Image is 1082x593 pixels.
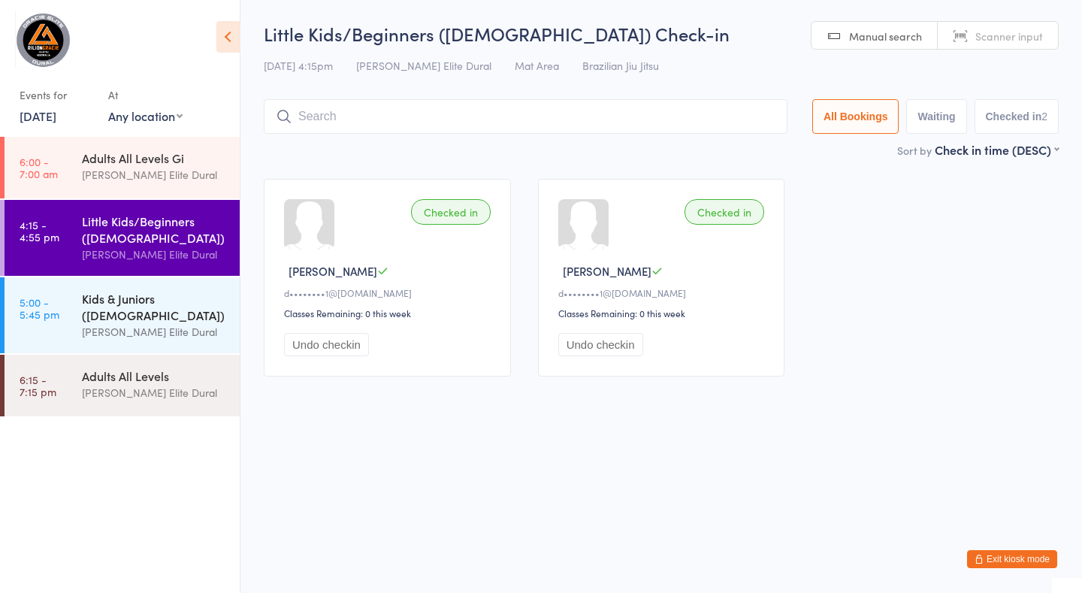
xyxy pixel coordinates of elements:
button: All Bookings [812,99,899,134]
div: Adults All Levels [82,368,227,384]
div: [PERSON_NAME] Elite Dural [82,166,227,183]
time: 6:00 - 7:00 am [20,156,58,180]
button: Waiting [906,99,966,134]
button: Exit kiosk mode [967,550,1057,568]
time: 5:00 - 5:45 pm [20,296,59,320]
div: [PERSON_NAME] Elite Dural [82,323,227,340]
div: [PERSON_NAME] Elite Dural [82,246,227,263]
time: 4:15 - 4:55 pm [20,219,59,243]
button: Undo checkin [284,333,369,356]
a: 5:00 -5:45 pmKids & Juniors ([DEMOGRAPHIC_DATA])[PERSON_NAME] Elite Dural [5,277,240,353]
time: 6:15 - 7:15 pm [20,374,56,398]
span: Scanner input [975,29,1043,44]
div: Events for [20,83,93,107]
div: 2 [1041,110,1047,123]
span: [PERSON_NAME] [563,263,651,279]
div: Check in time (DESC) [935,141,1059,158]
a: 4:15 -4:55 pmLittle Kids/Beginners ([DEMOGRAPHIC_DATA])[PERSON_NAME] Elite Dural [5,200,240,276]
div: Checked in [411,199,491,225]
div: [PERSON_NAME] Elite Dural [82,384,227,401]
a: [DATE] [20,107,56,124]
span: Brazilian Jiu Jitsu [582,58,659,73]
div: Checked in [685,199,764,225]
h2: Little Kids/Beginners ([DEMOGRAPHIC_DATA]) Check-in [264,21,1059,46]
div: Little Kids/Beginners ([DEMOGRAPHIC_DATA]) [82,213,227,246]
div: Classes Remaining: 0 this week [284,307,495,319]
label: Sort by [897,143,932,158]
input: Search [264,99,787,134]
img: Gracie Elite Jiu Jitsu Dural [15,11,71,68]
a: 6:15 -7:15 pmAdults All Levels[PERSON_NAME] Elite Dural [5,355,240,416]
div: At [108,83,183,107]
span: [DATE] 4:15pm [264,58,333,73]
button: Undo checkin [558,333,643,356]
div: d••••••••1@[DOMAIN_NAME] [558,286,769,299]
div: Kids & Juniors ([DEMOGRAPHIC_DATA]) [82,290,227,323]
span: Mat Area [515,58,559,73]
button: Checked in2 [975,99,1059,134]
div: Adults All Levels Gi [82,150,227,166]
a: 6:00 -7:00 amAdults All Levels Gi[PERSON_NAME] Elite Dural [5,137,240,198]
span: [PERSON_NAME] Elite Dural [356,58,491,73]
div: Any location [108,107,183,124]
span: [PERSON_NAME] [289,263,377,279]
div: d••••••••1@[DOMAIN_NAME] [284,286,495,299]
div: Classes Remaining: 0 this week [558,307,769,319]
span: Manual search [849,29,922,44]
